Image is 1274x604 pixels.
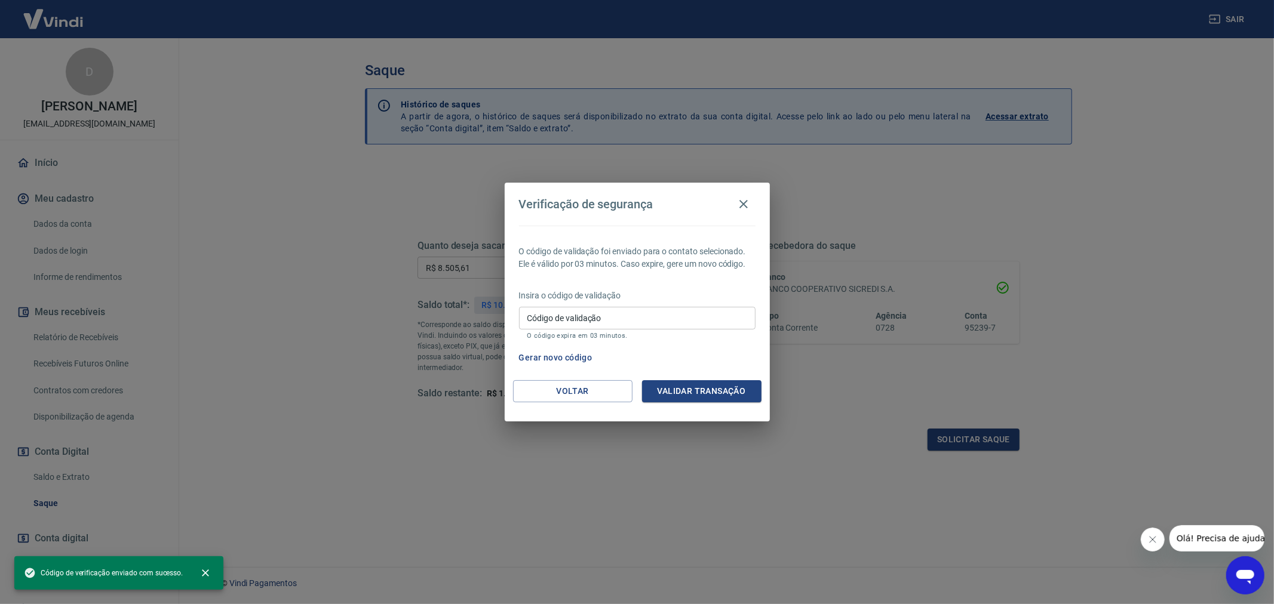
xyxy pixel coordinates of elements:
p: Insira o código de validação [519,289,756,302]
p: O código expira em 03 minutos. [527,332,747,340]
button: Gerar novo código [514,347,597,369]
span: Olá! Precisa de ajuda? [7,8,100,18]
h4: Verificação de segurança [519,197,653,211]
span: Código de verificação enviado com sucesso. [24,567,183,579]
iframe: Botão para abrir a janela de mensagens [1226,556,1264,594]
iframe: Fechar mensagem [1141,528,1165,551]
p: O código de validação foi enviado para o contato selecionado. Ele é válido por 03 minutos. Caso e... [519,245,756,270]
button: close [192,560,219,586]
button: Voltar [513,380,633,402]
button: Validar transação [642,380,762,402]
iframe: Mensagem da empresa [1169,525,1264,551]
